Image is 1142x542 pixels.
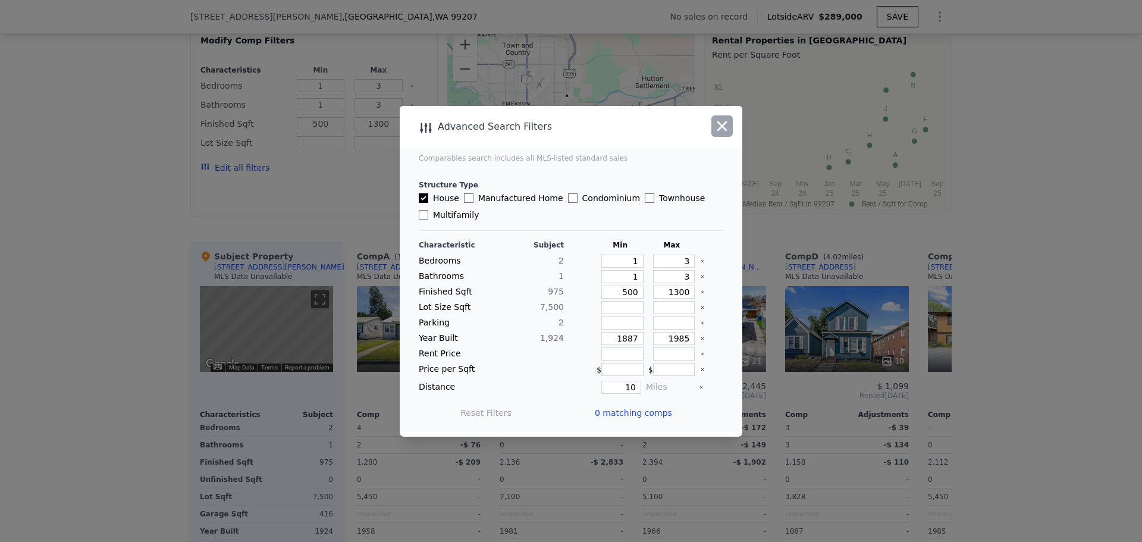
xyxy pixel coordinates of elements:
[419,301,489,314] div: Lot Size Sqft
[597,240,644,250] div: Min
[700,367,705,372] button: Clear
[419,210,428,220] input: Multifamily
[464,192,563,204] label: Manufactured Home
[419,286,489,299] div: Finished Sqft
[597,363,644,376] div: $
[646,381,694,394] div: Miles
[419,347,489,361] div: Rent Price
[700,259,705,264] button: Clear
[419,255,489,268] div: Bedrooms
[568,192,640,204] label: Condominium
[559,318,564,327] span: 2
[700,305,705,310] button: Clear
[645,193,654,203] input: Townhouse
[700,274,705,279] button: Clear
[700,352,705,356] button: Clear
[700,321,705,325] button: Clear
[419,192,459,204] label: House
[419,332,489,345] div: Year Built
[559,271,564,281] span: 1
[419,270,489,283] div: Bathrooms
[645,192,705,204] label: Townhouse
[419,209,479,221] label: Multifamily
[648,240,695,250] div: Max
[648,363,695,376] div: $
[419,153,723,163] div: Comparables search includes all MLS-listed standard sales
[494,240,564,250] div: Subject
[460,407,512,419] button: Reset
[540,333,564,343] span: 1,924
[559,256,564,265] span: 2
[540,302,564,312] span: 7,500
[700,290,705,295] button: Clear
[568,193,578,203] input: Condominium
[699,385,704,390] button: Clear
[419,317,489,330] div: Parking
[700,336,705,341] button: Clear
[400,118,674,135] div: Advanced Search Filters
[419,180,723,190] div: Structure Type
[419,363,489,376] div: Price per Sqft
[419,240,489,250] div: Characteristic
[548,287,564,296] span: 975
[595,407,672,419] span: 0 matching comps
[464,193,473,203] input: Manufactured Home
[419,381,564,394] div: Distance
[419,193,428,203] input: House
